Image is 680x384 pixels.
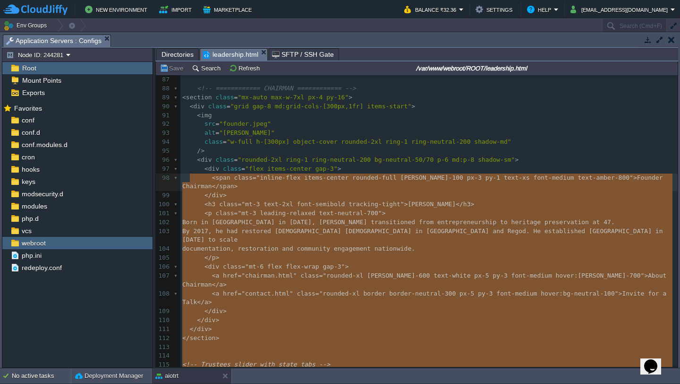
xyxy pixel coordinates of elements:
[182,245,415,252] span: documentation, restoration and community engagement nationwide.
[215,120,219,127] span: =
[241,165,245,172] span: =
[156,227,172,236] div: 103
[204,192,212,199] span: </
[219,201,238,208] span: class
[215,254,219,261] span: >
[515,156,518,163] span: >
[200,48,268,60] li: /var/www/webroot/ROOT/leadership.html
[315,290,319,297] span: =
[219,281,223,288] span: a
[156,289,172,298] div: 108
[408,201,456,208] span: [PERSON_NAME]
[156,111,172,120] div: 91
[319,272,323,279] span: =
[208,209,212,217] span: p
[223,138,227,145] span: =
[204,307,212,314] span: </
[204,165,208,172] span: <
[253,174,256,181] span: =
[20,239,47,247] span: webroot
[20,116,36,124] span: conf
[215,290,219,297] span: a
[20,214,40,223] span: php.d
[223,263,241,270] span: class
[644,272,648,279] span: >
[463,201,471,208] span: h3
[186,94,212,101] span: section
[161,49,194,60] span: Directories
[156,316,172,325] div: 110
[241,201,404,208] span: "mt-3 text-2xl font-semibold tracking-tight"
[201,156,212,163] span: div
[204,298,208,305] span: a
[20,64,38,72] span: Root
[204,316,215,323] span: div
[20,202,49,210] a: modules
[156,200,172,209] div: 100
[212,192,223,199] span: div
[201,112,212,119] span: img
[156,271,172,280] div: 107
[570,4,671,15] button: [EMAIL_ADDRESS][DOMAIN_NAME]
[219,129,274,136] span: "[PERSON_NAME]"
[640,346,671,375] iframe: chat widget
[156,253,172,262] div: 105
[208,165,219,172] span: div
[182,218,615,226] span: Born in [GEOGRAPHIC_DATA] in [DATE], [PERSON_NAME] transitioned from entrepreneurship to heritage...
[223,192,227,199] span: >
[238,94,348,101] span: "mx-auto max-w-7xl px-4 py-16"
[234,156,238,163] span: =
[156,360,172,369] div: 115
[156,102,172,111] div: 90
[404,4,459,15] button: Balance ₹32.36
[190,334,216,341] span: section
[527,4,554,15] button: Help
[20,76,63,85] span: Mount Points
[156,75,172,84] div: 87
[219,183,234,190] span: span
[20,251,43,260] a: php.ini
[20,128,42,137] a: conf.d
[204,209,208,217] span: <
[219,120,271,127] span: "founder.jpeg"
[20,227,33,235] a: vcs
[208,201,216,208] span: h3
[256,174,633,181] span: "inline-flex items-center rounded-full [PERSON_NAME]-100 px-3 py-1 text-xs font-medium text-amber...
[215,334,219,341] span: >
[20,263,63,272] span: redeploy.conf
[212,281,220,288] span: </
[476,4,515,15] button: Settings
[212,254,216,261] span: p
[234,183,238,190] span: >
[212,272,216,279] span: <
[245,165,338,172] span: "flex items-center gap-3"
[197,112,201,119] span: <
[204,129,215,136] span: alt
[197,85,356,92] span: <!-- ============ CHAIRMAN ============ -->
[20,165,41,174] a: hooks
[208,325,212,332] span: >
[348,94,352,101] span: >
[192,64,223,72] button: Search
[215,316,219,323] span: >
[197,147,204,154] span: />
[6,51,66,59] button: Node ID: 244281
[75,371,143,381] button: Deployment Manager
[238,272,241,279] span: =
[204,138,223,145] span: class
[212,307,223,314] span: div
[156,343,172,352] div: 113
[156,191,172,200] div: 99
[323,272,644,279] span: "rounded-xl [PERSON_NAME]-600 text-white px-5 py-3 font-medium hover:[PERSON_NAME]-700"
[20,153,36,161] a: cron
[234,174,253,181] span: class
[20,177,37,186] span: keys
[20,88,46,97] a: Exports
[156,218,172,227] div: 102
[215,129,219,136] span: =
[245,263,345,270] span: "mt-6 flex flex-wrap gap-3"
[411,103,415,110] span: >
[20,190,65,198] span: modsecurity.d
